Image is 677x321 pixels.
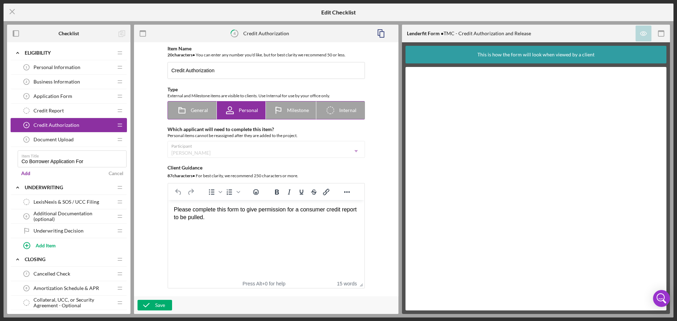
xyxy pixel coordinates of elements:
[18,238,127,252] button: Add Item
[224,187,241,197] div: Numbered list
[25,185,113,190] div: Underwriting
[26,66,28,69] tspan: 1
[653,290,670,307] div: Open Intercom Messenger
[308,187,320,197] button: Strikethrough
[36,239,56,252] div: Add Item
[26,138,28,141] tspan: 5
[59,31,79,36] b: Checklist
[33,285,99,291] span: Amortization Schedule & APR
[105,168,127,179] button: Cancel
[167,46,365,51] div: Item Name
[33,199,99,205] span: LexisNexis & SOS / UCC Filing
[233,281,295,286] div: Press Alt+0 for help
[138,300,172,310] button: Save
[26,286,28,290] tspan: 8
[341,187,353,197] button: Reveal or hide additional toolbar items
[33,79,80,85] span: Business Information
[33,64,80,70] span: Personal Information
[250,187,262,197] button: Emojis
[337,281,357,286] button: 15 words
[271,187,283,197] button: Bold
[407,30,444,36] b: Lenderfit Form •
[477,46,594,63] div: This is how the form will look when viewed by a client
[239,107,258,113] span: Personal
[206,187,223,197] div: Bullet list
[167,87,365,92] div: Type
[167,52,195,57] b: 20 character s •
[413,74,660,303] iframe: Lenderfit form
[33,211,113,222] span: Additional Documentation (optional)
[243,31,289,36] div: Credit Authorization
[26,272,28,276] tspan: 7
[167,165,365,171] div: Client Guidance
[321,9,356,16] h5: Edit Checklist
[33,271,70,277] span: Cancelled Check
[167,126,365,132] div: Which applicant will need to complete this item?
[25,50,113,56] div: Eligibility
[26,94,28,98] tspan: 3
[167,92,365,99] div: External and Milestone items are visible to clients. Use Internal for use by your office only.
[167,51,365,58] div: You can enter any number you'd like, but for best clarity we recommend 50 or less.
[33,108,64,113] span: Credit Report
[191,107,208,113] span: General
[185,187,197,197] button: Redo
[357,279,364,288] div: Press the Up and Down arrow keys to resize the editor.
[21,168,30,179] div: Add
[167,172,365,179] div: For best clarity, we recommend 250 characters or more.
[33,228,84,234] span: Underwriting Decision
[33,137,74,142] span: Document Upload
[25,257,113,262] div: Closing
[22,151,127,159] label: Item Title
[295,187,307,197] button: Underline
[33,93,72,99] span: Application Form
[168,200,364,279] iframe: Rich Text Area
[18,168,34,179] button: Add
[167,173,195,178] b: 87 character s •
[33,122,79,128] span: Credit Authorization
[287,107,309,113] span: Milestone
[155,300,165,310] div: Save
[109,168,123,179] div: Cancel
[320,187,332,197] button: Insert/edit link
[172,187,184,197] button: Undo
[283,187,295,197] button: Italic
[26,215,28,218] tspan: 6
[26,123,28,127] tspan: 4
[26,80,28,84] tspan: 2
[407,31,531,36] div: TMC - Credit Authorization and Release
[33,297,113,308] span: Collateral, UCC, or Security Agreement - Optional
[233,31,236,36] tspan: 4
[339,107,356,113] span: Internal
[167,132,365,139] div: Personal items cannot be reassigned after they are added to the project.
